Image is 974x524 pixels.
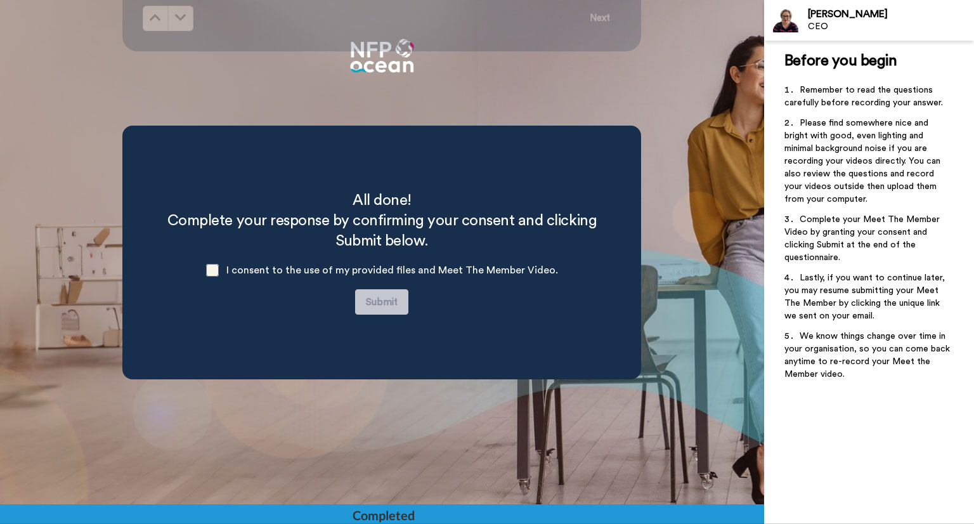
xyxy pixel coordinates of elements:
img: Profile Image [771,5,802,36]
span: Please find somewhere nice and bright with good, even lighting and minimal background noise if yo... [784,119,943,204]
span: Complete your response by confirming your consent and clicking Submit below. [167,213,601,249]
button: Submit [355,289,408,315]
span: Complete your Meet The Member Video by granting your consent and clicking Submit at the end of th... [784,215,942,262]
div: [PERSON_NAME] [808,8,973,20]
span: Remember to read the questions carefully before recording your answer. [784,86,943,107]
span: Lastly, if you want to continue later, you may resume submitting your Meet The Member by clicking... [784,273,947,320]
span: All done! [353,193,412,208]
span: Before you begin [784,53,897,69]
div: Completed [353,506,413,524]
span: We know things change over time in your organisation, so you can come back anytime to re-record y... [784,332,952,379]
div: CEO [808,22,973,32]
span: I consent to the use of my provided files and Meet The Member Video. [226,265,558,275]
